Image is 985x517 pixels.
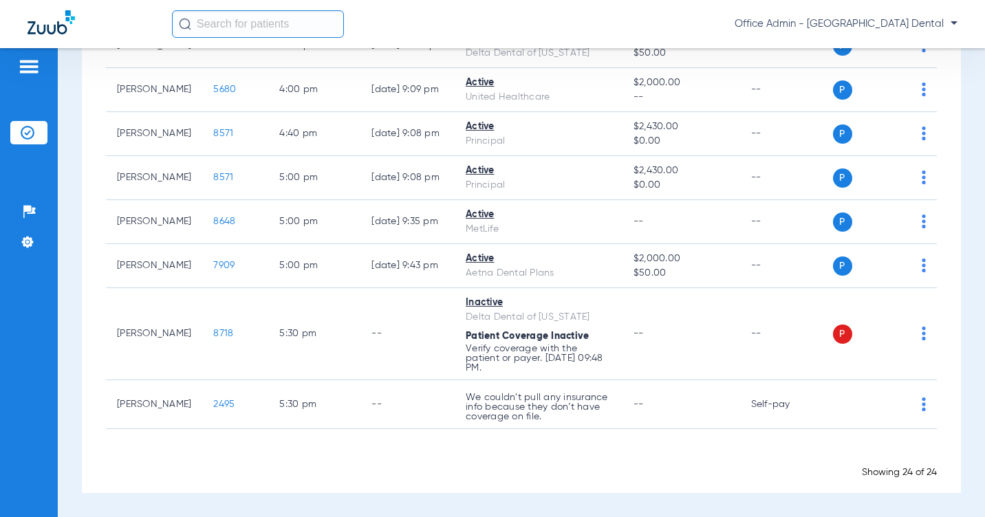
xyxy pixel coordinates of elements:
[213,85,236,94] span: 5680
[466,310,611,324] div: Delta Dental of [US_STATE]
[833,212,852,232] span: P
[466,90,611,104] div: United Healthcare
[268,244,360,288] td: 5:00 PM
[213,399,235,409] span: 2495
[916,451,985,517] iframe: Chat Widget
[466,393,611,421] p: We couldn’t pull any insurance info because they don’t have coverage on file.
[634,120,729,134] span: $2,430.00
[213,329,233,338] span: 8718
[268,156,360,200] td: 5:00 PM
[466,134,611,148] div: Principal
[740,156,833,200] td: --
[634,178,729,192] span: $0.00
[634,399,644,409] span: --
[106,288,202,380] td: [PERSON_NAME]
[106,156,202,200] td: [PERSON_NAME]
[213,261,235,270] span: 7909
[466,76,611,90] div: Active
[466,344,611,373] p: Verify coverage with the patient or payer. [DATE] 09:48 PM.
[922,126,926,140] img: group-dot-blue.svg
[740,288,833,380] td: --
[360,288,455,380] td: --
[466,178,611,192] div: Principal
[360,200,455,244] td: [DATE] 9:35 PM
[466,164,611,178] div: Active
[833,256,852,276] span: P
[634,329,644,338] span: --
[634,266,729,280] span: $50.00
[106,380,202,429] td: [PERSON_NAME]
[213,217,235,226] span: 8648
[106,68,202,112] td: [PERSON_NAME]
[922,258,926,272] img: group-dot-blue.svg
[922,82,926,96] img: group-dot-blue.svg
[833,324,852,344] span: P
[833,124,852,144] span: P
[268,68,360,112] td: 4:00 PM
[360,112,455,156] td: [DATE] 9:08 PM
[740,380,833,429] td: Self-pay
[268,112,360,156] td: 4:40 PM
[466,296,611,310] div: Inactive
[740,112,833,156] td: --
[466,120,611,134] div: Active
[179,18,191,30] img: Search Icon
[740,200,833,244] td: --
[106,112,202,156] td: [PERSON_NAME]
[466,222,611,236] div: MetLife
[634,46,729,60] span: $50.00
[634,76,729,90] span: $2,000.00
[213,173,233,182] span: 8571
[634,164,729,178] span: $2,430.00
[634,134,729,148] span: $0.00
[268,288,360,380] td: 5:30 PM
[466,266,611,280] div: Aetna Dental Plans
[740,244,833,288] td: --
[360,68,455,112] td: [DATE] 9:09 PM
[862,467,937,477] span: Showing 24 of 24
[634,90,729,104] span: --
[922,214,926,228] img: group-dot-blue.svg
[213,129,233,138] span: 8571
[18,58,40,75] img: hamburger-icon
[634,252,729,266] span: $2,000.00
[268,200,360,244] td: 5:00 PM
[28,10,75,34] img: Zuub Logo
[922,397,926,411] img: group-dot-blue.svg
[466,46,611,60] div: Delta Dental of [US_STATE]
[360,380,455,429] td: --
[466,331,589,341] span: Patient Coverage Inactive
[172,10,344,38] input: Search for patients
[360,156,455,200] td: [DATE] 9:08 PM
[833,168,852,188] span: P
[360,244,455,288] td: [DATE] 9:43 PM
[922,170,926,184] img: group-dot-blue.svg
[833,80,852,100] span: P
[735,17,957,31] span: Office Admin - [GEOGRAPHIC_DATA] Dental
[268,380,360,429] td: 5:30 PM
[466,208,611,222] div: Active
[922,327,926,340] img: group-dot-blue.svg
[106,200,202,244] td: [PERSON_NAME]
[466,252,611,266] div: Active
[740,68,833,112] td: --
[634,217,644,226] span: --
[106,244,202,288] td: [PERSON_NAME]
